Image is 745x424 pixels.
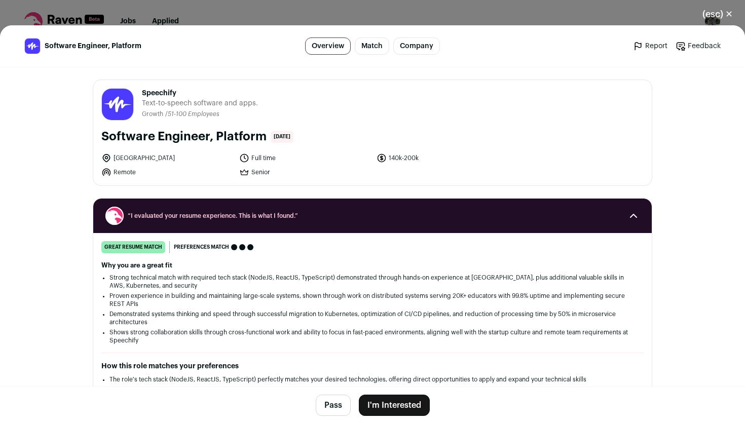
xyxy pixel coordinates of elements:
li: The competitive salary range ($140,000-$200,000 + bonus + equity) and benefits package aligns wit... [109,386,636,394]
img: 59b05ed76c69f6ff723abab124283dfa738d80037756823f9fc9e3f42b66bce3.jpg [102,89,133,120]
span: Preferences match [174,242,229,252]
h2: How this role matches your preferences [101,361,644,371]
li: Full time [239,153,371,163]
h1: Software Engineer, Platform [101,129,267,145]
li: / [165,110,219,118]
li: Shows strong collaboration skills through cross-functional work and ability to focus in fast-pace... [109,328,636,344]
li: Senior [239,167,371,177]
span: “I evaluated your resume experience. This is what I found.” [128,212,617,220]
button: Close modal [690,3,745,25]
img: 59b05ed76c69f6ff723abab124283dfa738d80037756823f9fc9e3f42b66bce3.jpg [25,38,40,54]
span: 51-100 Employees [168,111,219,117]
a: Overview [305,37,351,55]
li: Growth [142,110,165,118]
span: Software Engineer, Platform [45,41,141,51]
li: Strong technical match with required tech stack (NodeJS, ReactJS, TypeScript) demonstrated throug... [109,274,636,290]
button: I'm Interested [359,395,430,416]
h2: Why you are a great fit [101,261,644,269]
span: Text-to-speech software and apps. [142,98,258,108]
li: Proven experience in building and maintaining large-scale systems, shown through work on distribu... [109,292,636,308]
li: 140k-200k [377,153,508,163]
li: The role's tech stack (NodeJS, ReactJS, TypeScript) perfectly matches your desired technologies, ... [109,375,636,383]
li: Remote [101,167,233,177]
li: Demonstrated systems thinking and speed through successful migration to Kubernetes, optimization ... [109,310,636,326]
a: Company [393,37,440,55]
div: great resume match [101,241,165,253]
li: [GEOGRAPHIC_DATA] [101,153,233,163]
button: Pass [316,395,351,416]
span: Speechify [142,88,258,98]
a: Feedback [676,41,721,51]
span: [DATE] [271,131,293,143]
a: Report [633,41,667,51]
a: Match [355,37,389,55]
